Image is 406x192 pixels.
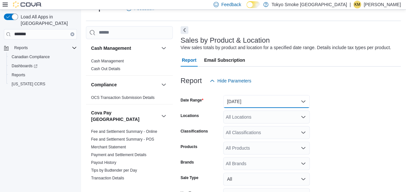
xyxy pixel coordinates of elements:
[91,45,131,51] h3: Cash Management
[181,175,198,180] label: Sale Type
[349,1,351,8] p: |
[181,26,188,34] button: Next
[91,168,137,173] a: Tips by Budtender per Day
[18,14,77,27] span: Load All Apps in [GEOGRAPHIC_DATA]
[272,1,347,8] p: Tokyo Smoke [GEOGRAPHIC_DATA]
[9,80,48,88] a: [US_STATE] CCRS
[91,81,117,88] h3: Compliance
[91,144,126,150] span: Merchant Statement
[91,59,124,64] span: Cash Management
[91,137,154,142] span: Fee and Settlement Summary - POS
[181,144,197,149] label: Products
[246,1,260,8] input: Dark Mode
[354,1,360,8] span: KM
[160,81,168,89] button: Compliance
[91,168,137,173] span: Tips by Budtender per Day
[301,145,306,151] button: Open list of options
[1,43,79,52] button: Reports
[181,129,208,134] label: Classifications
[181,44,391,51] div: View sales totals by product and location for a specified date range. Details include tax types p...
[12,63,37,69] span: Dashboards
[12,72,25,78] span: Reports
[9,53,52,61] a: Canadian Compliance
[9,71,77,79] span: Reports
[91,110,159,123] button: Cova Pay [GEOGRAPHIC_DATA]
[91,59,124,63] a: Cash Management
[91,145,126,149] a: Merchant Statement
[181,37,270,44] h3: Sales by Product & Location
[12,44,30,52] button: Reports
[301,130,306,135] button: Open list of options
[91,129,157,134] a: Fee and Settlement Summary - Online
[223,95,310,108] button: [DATE]
[91,81,159,88] button: Compliance
[353,1,361,8] div: Krista Maitland
[91,176,124,180] a: Transaction Details
[181,98,203,103] label: Date Range
[70,32,74,36] button: Clear input
[6,61,79,70] a: Dashboards
[160,44,168,52] button: Cash Management
[204,54,245,67] span: Email Subscription
[13,1,42,8] img: Cova
[9,62,40,70] a: Dashboards
[86,128,173,185] div: Cova Pay [GEOGRAPHIC_DATA]
[181,77,202,85] h3: Report
[14,45,28,50] span: Reports
[86,57,173,75] div: Cash Management
[91,137,154,142] a: Fee and Settlement Summary - POS
[221,1,241,8] span: Feedback
[160,112,168,120] button: Cova Pay [GEOGRAPHIC_DATA]
[9,80,77,88] span: Washington CCRS
[181,113,199,118] label: Locations
[182,54,196,67] span: Report
[207,74,254,87] button: Hide Parameters
[364,1,401,8] p: [PERSON_NAME]
[6,52,79,61] button: Canadian Compliance
[91,176,124,181] span: Transaction Details
[217,78,251,84] span: Hide Parameters
[301,114,306,120] button: Open list of options
[6,70,79,80] button: Reports
[12,44,77,52] span: Reports
[12,81,45,87] span: [US_STATE] CCRS
[12,54,50,59] span: Canadian Compliance
[91,95,155,100] a: OCS Transaction Submission Details
[301,161,306,166] button: Open list of options
[181,160,194,165] label: Brands
[6,80,79,89] button: [US_STATE] CCRS
[223,173,310,186] button: All
[91,160,116,165] a: Payout History
[91,45,159,51] button: Cash Management
[91,67,120,71] a: Cash Out Details
[91,66,120,71] span: Cash Out Details
[4,41,77,105] nav: Complex example
[9,53,77,61] span: Canadian Compliance
[86,94,173,104] div: Compliance
[9,71,28,79] a: Reports
[9,62,77,70] span: Dashboards
[91,153,146,157] a: Payment and Settlement Details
